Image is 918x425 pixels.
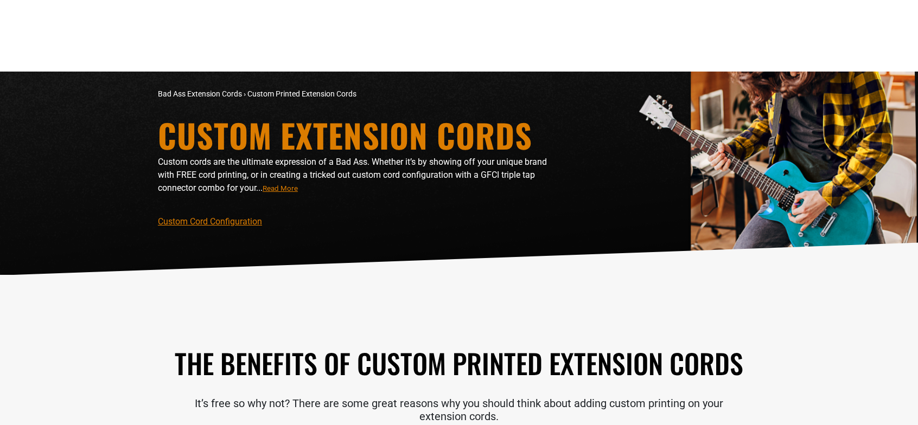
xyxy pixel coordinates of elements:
span: Read More [263,184,298,192]
span: Custom Printed Extension Cords [247,89,356,98]
h1: Custom Extension Cords [158,119,554,151]
a: Bad Ass Extension Cords [158,89,242,98]
p: It’s free so why not? There are some great reasons why you should think about adding custom print... [158,397,760,423]
p: Custom cords are the ultimate expression of a Bad Ass. Whether it’s by showing off your unique br... [158,156,554,195]
span: › [244,89,246,98]
h2: The Benefits of Custom Printed Extension Cords [158,345,760,381]
a: Custom Cord Configuration [158,216,262,227]
nav: breadcrumbs [158,88,554,100]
